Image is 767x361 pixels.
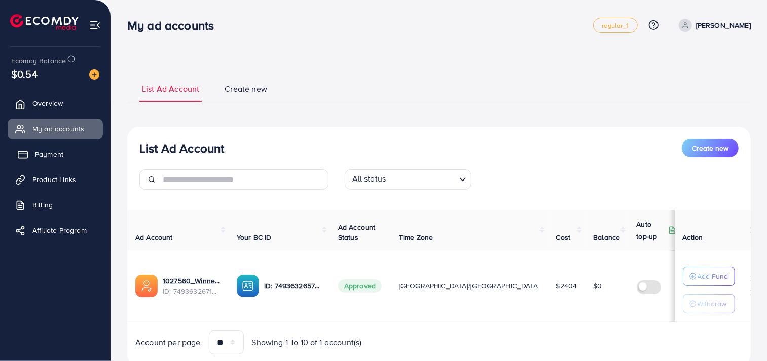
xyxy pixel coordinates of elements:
[724,315,759,353] iframe: Chat
[683,267,735,286] button: Add Fund
[32,225,87,235] span: Affiliate Program
[389,171,455,187] input: Search for option
[32,98,63,109] span: Overview
[338,222,376,242] span: Ad Account Status
[637,218,666,242] p: Auto top-up
[683,294,735,313] button: Withdraw
[127,18,222,33] h3: My ad accounts
[675,19,751,32] a: [PERSON_NAME]
[682,139,739,157] button: Create new
[399,281,540,291] span: [GEOGRAPHIC_DATA]/[GEOGRAPHIC_DATA]
[135,232,173,242] span: Ad Account
[163,286,221,296] span: ID: 7493632671978045448
[89,19,101,31] img: menu
[338,279,382,293] span: Approved
[142,83,199,95] span: List Ad Account
[139,141,224,156] h3: List Ad Account
[593,18,637,33] a: regular_1
[683,232,703,242] span: Action
[593,232,620,242] span: Balance
[593,281,602,291] span: $0
[10,14,79,30] img: logo
[237,232,272,242] span: Your BC ID
[35,149,63,159] span: Payment
[350,171,388,187] span: All status
[8,195,103,215] a: Billing
[8,169,103,190] a: Product Links
[264,280,322,292] p: ID: 7493632657788567559
[692,143,728,153] span: Create new
[32,174,76,185] span: Product Links
[252,337,362,348] span: Showing 1 To 10 of 1 account(s)
[696,19,751,31] p: [PERSON_NAME]
[32,200,53,210] span: Billing
[11,56,66,66] span: Ecomdy Balance
[698,298,727,310] p: Withdraw
[135,275,158,297] img: ic-ads-acc.e4c84228.svg
[8,220,103,240] a: Affiliate Program
[698,270,728,282] p: Add Fund
[345,169,471,190] div: Search for option
[89,69,99,80] img: image
[8,93,103,114] a: Overview
[8,144,103,164] a: Payment
[163,276,221,297] div: <span class='underline'>1027560_Winnerize_1744747938584</span></br>7493632671978045448
[602,22,629,29] span: regular_1
[237,275,259,297] img: ic-ba-acc.ded83a64.svg
[399,232,433,242] span: Time Zone
[135,337,201,348] span: Account per page
[225,83,267,95] span: Create new
[163,276,221,286] a: 1027560_Winnerize_1744747938584
[556,281,577,291] span: $2404
[556,232,571,242] span: Cost
[11,66,38,81] span: $0.54
[32,124,84,134] span: My ad accounts
[8,119,103,139] a: My ad accounts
